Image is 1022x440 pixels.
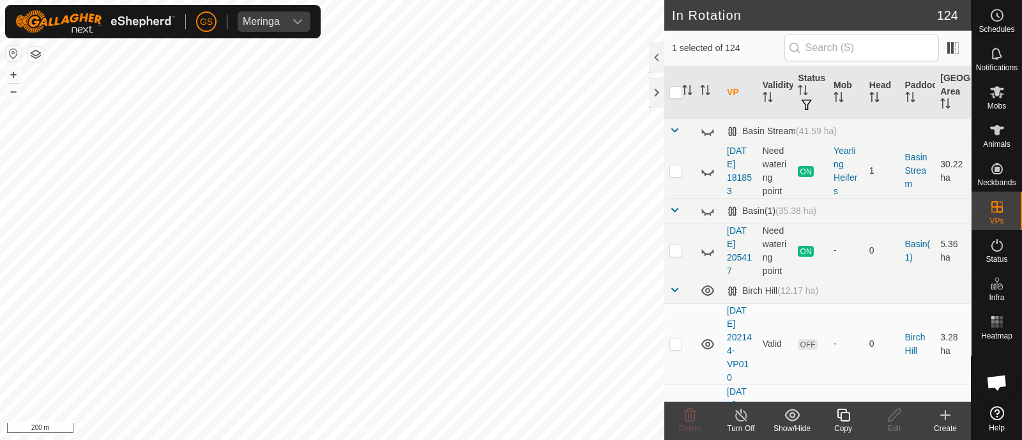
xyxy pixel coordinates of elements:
[777,285,818,296] span: (12.17 ha)
[834,337,859,351] div: -
[834,244,859,257] div: -
[834,144,859,198] div: Yearling Heifers
[6,84,21,99] button: –
[864,224,900,278] td: 0
[864,303,900,384] td: 0
[727,305,752,383] a: [DATE] 202144-VP010
[989,424,1005,432] span: Help
[238,11,285,32] span: Meringa
[798,87,808,97] p-sorticon: Activate to sort
[935,224,971,278] td: 5.36 ha
[766,423,818,434] div: Show/Hide
[798,339,817,350] span: OFF
[758,144,793,198] td: Need watering point
[981,332,1012,340] span: Heatmap
[15,10,175,33] img: Gallagher Logo
[989,217,1003,225] span: VPs
[727,285,818,296] div: Birch Hill
[6,46,21,61] button: Reset Map
[727,225,752,276] a: [DATE] 205417
[979,26,1014,33] span: Schedules
[727,146,752,196] a: [DATE] 181853
[775,206,816,216] span: (35.38 ha)
[679,424,701,433] span: Delete
[672,8,937,23] h2: In Rotation
[905,94,915,104] p-sorticon: Activate to sort
[972,401,1022,437] a: Help
[920,423,971,434] div: Create
[864,144,900,198] td: 1
[282,423,330,435] a: Privacy Policy
[722,66,758,119] th: VP
[243,17,280,27] div: Meringa
[715,423,766,434] div: Turn Off
[758,66,793,119] th: Validity
[727,206,816,216] div: Basin(1)
[796,126,837,136] span: (41.59 ha)
[986,255,1007,263] span: Status
[905,152,927,189] a: Basin Stream
[905,239,931,262] a: Basin(1)
[905,332,926,356] a: Birch Hill
[784,34,939,61] input: Search (S)
[869,94,880,104] p-sorticon: Activate to sort
[758,303,793,384] td: Valid
[834,94,844,104] p-sorticon: Activate to sort
[989,294,1004,301] span: Infra
[864,66,900,119] th: Head
[818,423,869,434] div: Copy
[763,94,773,104] p-sorticon: Activate to sort
[828,66,864,119] th: Mob
[935,303,971,384] td: 3.28 ha
[793,66,828,119] th: Status
[869,423,920,434] div: Edit
[988,102,1006,110] span: Mobs
[345,423,383,435] a: Contact Us
[200,15,213,29] span: GS
[935,66,971,119] th: [GEOGRAPHIC_DATA] Area
[28,47,43,62] button: Map Layers
[798,166,813,177] span: ON
[682,87,692,97] p-sorticon: Activate to sort
[935,144,971,198] td: 30.22 ha
[900,66,936,119] th: Paddock
[758,224,793,278] td: Need watering point
[672,42,784,55] span: 1 selected of 124
[6,67,21,82] button: +
[937,6,958,25] span: 124
[976,64,1018,72] span: Notifications
[700,87,710,97] p-sorticon: Activate to sort
[940,100,950,110] p-sorticon: Activate to sort
[798,246,813,257] span: ON
[285,11,310,32] div: dropdown trigger
[978,363,1016,402] div: Open chat
[977,179,1016,186] span: Neckbands
[983,140,1011,148] span: Animals
[727,126,837,137] div: Basin Stream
